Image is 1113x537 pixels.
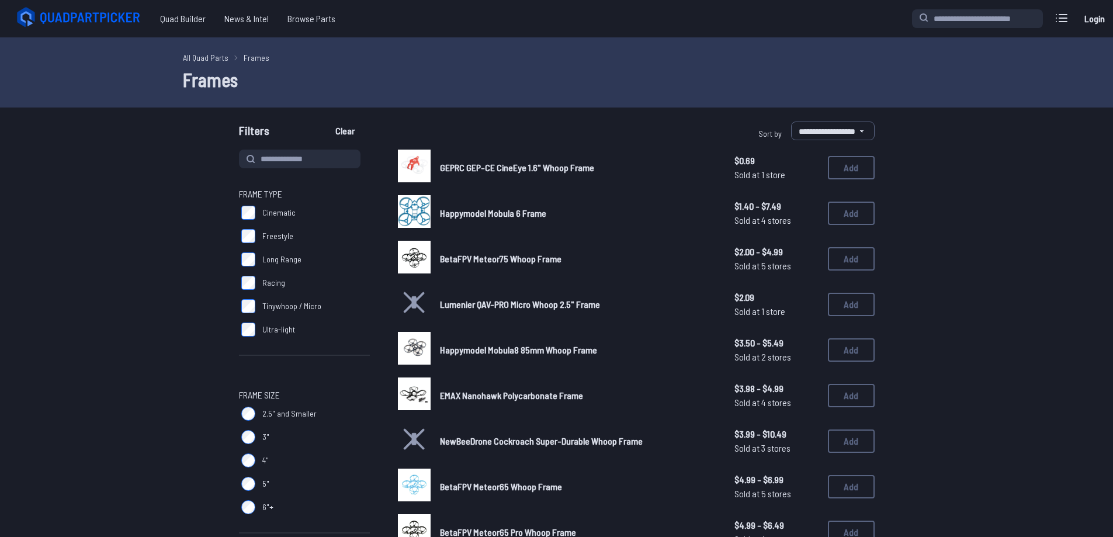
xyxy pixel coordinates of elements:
[262,277,285,289] span: Racing
[239,187,282,201] span: Frame Type
[262,501,273,513] span: 6"+
[734,350,819,364] span: Sold at 2 stores
[734,487,819,501] span: Sold at 5 stores
[241,453,255,467] input: 4"
[440,161,716,175] a: GEPRC GEP-CE CineEye 1.6" Whoop Frame
[244,51,269,64] a: Frames
[734,259,819,273] span: Sold at 5 stores
[241,299,255,313] input: Tinywhoop / Micro
[241,323,255,337] input: Ultra-light
[440,389,716,403] a: EMAX Nanohawk Polycarbonate Frame
[734,396,819,410] span: Sold at 4 stores
[241,229,255,243] input: Freestyle
[262,230,293,242] span: Freestyle
[398,377,431,414] a: image
[398,332,431,365] img: image
[828,156,875,179] button: Add
[398,332,431,368] a: image
[262,207,296,219] span: Cinematic
[440,206,716,220] a: Happymodel Mobula 6 Frame
[440,299,600,310] span: Lumenier QAV-PRO Micro Whoop 2.5" Frame
[215,7,278,30] a: News & Intel
[241,430,255,444] input: 3"
[398,150,431,186] a: image
[734,199,819,213] span: $1.40 - $7.49
[440,481,562,492] span: BetaFPV Meteor65 Whoop Frame
[440,207,546,219] span: Happymodel Mobula 6 Frame
[734,245,819,259] span: $2.00 - $4.99
[241,500,255,514] input: 6"+
[440,434,716,448] a: NewBeeDrone Cockroach Super-Durable Whoop Frame
[241,477,255,491] input: 5"
[440,390,583,401] span: EMAX Nanohawk Polycarbonate Frame
[828,475,875,498] button: Add
[262,431,269,443] span: 3"
[398,377,431,410] img: image
[734,441,819,455] span: Sold at 3 stores
[758,129,782,138] span: Sort by
[734,473,819,487] span: $4.99 - $6.99
[183,51,228,64] a: All Quad Parts
[440,344,597,355] span: Happymodel Mobula8 85mm Whoop Frame
[734,168,819,182] span: Sold at 1 store
[398,195,431,231] a: image
[1080,7,1108,30] a: Login
[734,154,819,168] span: $0.69
[398,195,431,228] img: image
[734,518,819,532] span: $4.99 - $6.49
[241,252,255,266] input: Long Range
[828,247,875,271] button: Add
[262,254,301,265] span: Long Range
[440,343,716,357] a: Happymodel Mobula8 85mm Whoop Frame
[239,388,280,402] span: Frame Size
[440,252,716,266] a: BetaFPV Meteor75 Whoop Frame
[241,206,255,220] input: Cinematic
[278,7,345,30] a: Browse Parts
[241,407,255,421] input: 2.5" and Smaller
[828,338,875,362] button: Add
[828,384,875,407] button: Add
[262,324,295,335] span: Ultra-light
[398,469,431,505] a: image
[440,162,594,173] span: GEPRC GEP-CE CineEye 1.6" Whoop Frame
[734,382,819,396] span: $3.98 - $4.99
[734,427,819,441] span: $3.99 - $10.49
[791,122,875,140] select: Sort by
[398,241,431,277] a: image
[440,253,561,264] span: BetaFPV Meteor75 Whoop Frame
[183,65,931,93] h1: Frames
[325,122,365,140] button: Clear
[398,150,431,182] img: image
[828,202,875,225] button: Add
[398,469,431,501] img: image
[151,7,215,30] a: Quad Builder
[262,478,269,490] span: 5"
[440,435,643,446] span: NewBeeDrone Cockroach Super-Durable Whoop Frame
[398,241,431,273] img: image
[828,429,875,453] button: Add
[262,300,321,312] span: Tinywhoop / Micro
[828,293,875,316] button: Add
[239,122,269,145] span: Filters
[734,290,819,304] span: $2.09
[262,455,269,466] span: 4"
[734,336,819,350] span: $3.50 - $5.49
[734,304,819,318] span: Sold at 1 store
[440,297,716,311] a: Lumenier QAV-PRO Micro Whoop 2.5" Frame
[262,408,317,420] span: 2.5" and Smaller
[734,213,819,227] span: Sold at 4 stores
[241,276,255,290] input: Racing
[440,480,716,494] a: BetaFPV Meteor65 Whoop Frame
